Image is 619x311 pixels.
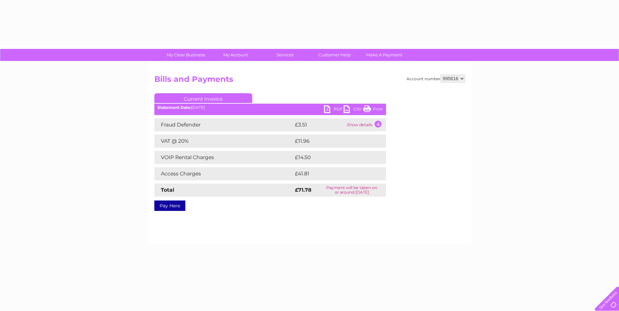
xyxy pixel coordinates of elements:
[407,75,465,82] div: Account number
[154,118,293,131] td: Fraud Defender
[318,184,386,197] td: Payment will be taken on or around [DATE]
[159,49,213,61] a: My Clear Business
[209,49,262,61] a: My Account
[344,105,363,115] a: CSV
[154,151,293,164] td: VOIP Rental Charges
[293,151,372,164] td: £14.50
[154,200,185,211] a: Pay Here
[158,105,191,110] b: Statement Date:
[293,167,372,180] td: £41.81
[154,93,252,103] a: Current Invoice
[154,135,293,148] td: VAT @ 20%
[363,105,383,115] a: Print
[324,105,344,115] a: PDF
[154,167,293,180] td: Access Charges
[161,187,174,193] strong: Total
[258,49,312,61] a: Services
[154,105,386,110] div: [DATE]
[154,75,465,87] h2: Bills and Payments
[293,135,372,148] td: £11.96
[295,187,311,193] strong: £71.78
[308,49,362,61] a: Customer Help
[357,49,411,61] a: Make A Payment
[293,118,345,131] td: £3.51
[345,118,386,131] td: Show details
